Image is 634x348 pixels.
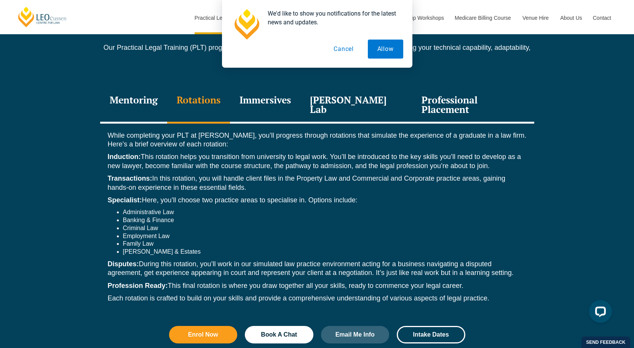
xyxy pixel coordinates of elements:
div: Professional Placement [412,87,534,124]
span: Enrol Now [188,332,218,338]
strong: Induction: [108,153,141,160]
strong: Disputes: [108,260,139,268]
iframe: LiveChat chat widget [583,297,615,329]
strong: Specialist: [108,196,142,204]
div: We'd like to show you notifications for the latest news and updates. [262,9,403,27]
li: [PERSON_NAME] & Estates [123,248,527,256]
p: Each rotation is crafted to build on your skills and provide a comprehensive understanding of var... [108,294,527,303]
div: Mentoring [100,87,167,124]
a: Enrol Now [169,326,238,343]
p: This rotation helps you transition from university to legal work. You’ll be introduced to the key... [108,153,527,170]
button: Allow [368,40,403,59]
span: Email Me Info [335,332,375,338]
div: Rotations [167,87,230,124]
p: This final rotation is where you draw together all your skills, ready to commence your legal career. [108,281,527,290]
span: Intake Dates [413,332,449,338]
li: Family Law [123,240,527,248]
a: Intake Dates [397,326,465,343]
strong: Profession Ready: [108,282,168,289]
p: During this rotation, you’ll work in our simulated law practice environment acting for a business... [108,260,527,278]
a: Email Me Info [321,326,390,343]
p: While completing your PLT at [PERSON_NAME], you’ll progress through rotations that simulate the e... [108,131,527,149]
span: Book A Chat [261,332,297,338]
a: Book A Chat [245,326,313,343]
li: Criminal Law [123,224,527,232]
img: notification icon [231,9,262,40]
div: Immersives [230,87,300,124]
li: Banking & Finance [123,216,527,224]
li: Employment Law [123,232,527,240]
strong: Transactions: [108,175,152,182]
button: Cancel [324,40,363,59]
p: In this rotation, you will handle client files in the Property Law and Commercial and Corporate p... [108,174,527,192]
div: [PERSON_NAME] Lab [300,87,412,124]
li: Administrative Law [123,208,527,216]
p: Here, you’ll choose two practice areas to specialise in. Options include: [108,196,527,205]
